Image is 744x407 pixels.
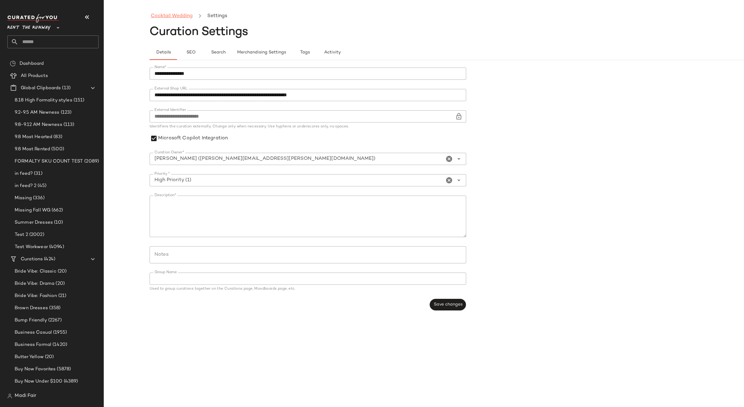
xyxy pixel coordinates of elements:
span: 8.18 High Formality styles [15,97,72,104]
span: Summer Dresses [15,219,53,226]
button: Save changes [430,299,466,310]
img: svg%3e [7,394,12,398]
span: Business Casual [15,329,52,336]
span: (2002) [28,231,44,238]
span: Bump Friendly [15,317,47,324]
span: Madi Fair [15,392,36,400]
span: All Products [21,72,48,79]
i: Clear Priority * [445,177,453,184]
span: (4094) [48,244,64,251]
span: (662) [50,207,63,214]
span: Rent the Runway [7,21,51,32]
span: (2089) [83,158,99,165]
span: (20) [44,354,54,361]
span: Bride Vibe: Drama [15,280,54,287]
img: cfy_white_logo.C9jOOHJF.svg [7,14,59,23]
span: (10) [53,219,63,226]
i: Clear Curation Owner* [445,155,453,163]
i: Open [455,155,463,163]
li: Settings [206,12,228,20]
span: Bride Vibe: Fashion [15,292,57,299]
span: (20) [56,268,67,275]
span: (113) [62,121,74,128]
span: Butter Yellow [15,354,44,361]
span: (1420) [51,341,67,348]
span: (2267) [47,317,62,324]
span: (45) [36,182,46,189]
span: 9.8 Most Rented [15,146,50,153]
span: (20) [54,280,65,287]
span: Curation Settings [150,26,248,38]
img: svg%3e [10,61,16,67]
span: Bride Vibe: Classic [15,268,56,275]
span: Details [156,50,171,55]
span: Business Formal [15,341,51,348]
i: Open [455,177,463,184]
span: Buy Now Favorites [15,366,56,373]
span: Merchandising Settings [237,50,286,55]
span: Activity [324,50,341,55]
span: Missing [15,195,32,202]
span: 9.8-9.12 AM Newness [15,121,62,128]
span: Curations [21,256,43,263]
div: Identifiers the curation externally. Change only when necessary. Use hyphens or underscores only,... [150,125,466,129]
span: in feed? 2 [15,182,36,189]
span: (424) [43,256,55,263]
div: Used to group curations together on the Curations page, Moodboards page, etc. [150,287,466,291]
label: Microsoft Copilot Integration [158,132,228,145]
span: (1955) [52,329,67,336]
span: (151) [72,97,85,104]
span: Test Workwear [15,244,48,251]
span: 9.2-9.5 AM Newness [15,109,60,116]
span: FORMALTY SKU COUNT TEST [15,158,83,165]
span: Tags [300,50,310,55]
span: (21) [57,292,67,299]
span: in feed? [15,170,33,177]
span: Global Clipboards [21,85,61,92]
span: (358) [48,305,61,312]
span: 9.8 Most Hearted [15,134,52,141]
span: (83) [52,134,62,141]
a: Cocktail Wedding [151,12,193,20]
span: (13) [61,85,71,92]
span: Search [211,50,226,55]
span: (336) [32,195,45,202]
span: Dashboard [20,60,44,67]
span: (4389) [63,378,78,385]
span: Buy Now Under $100 [15,378,63,385]
span: SEO [186,50,195,55]
span: Missing Fall WG [15,207,50,214]
span: (31) [33,170,42,177]
span: Brown Dresses [15,305,48,312]
span: (123) [60,109,72,116]
span: Save changes [433,302,462,307]
span: (500) [50,146,64,153]
span: (5878) [56,366,71,373]
span: Test 2 [15,231,28,238]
